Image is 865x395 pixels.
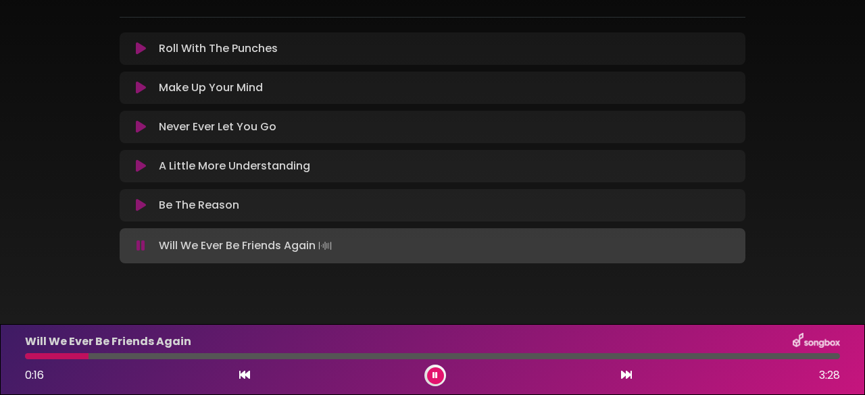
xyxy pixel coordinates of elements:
[159,197,239,213] p: Be The Reason
[159,41,278,57] p: Roll With The Punches
[159,236,335,255] p: Will We Ever Be Friends Again
[159,119,276,135] p: Never Ever Let You Go
[316,236,335,255] img: waveform4.gif
[159,80,263,96] p: Make Up Your Mind
[159,158,310,174] p: A Little More Understanding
